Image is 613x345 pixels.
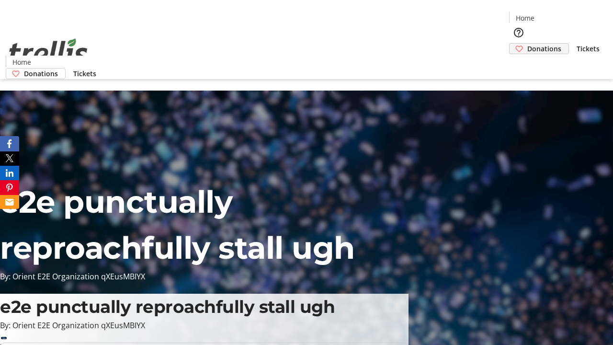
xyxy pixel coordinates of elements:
a: Donations [509,43,569,54]
a: Donations [6,68,66,79]
button: Help [509,23,528,42]
button: Cart [509,54,528,73]
a: Home [6,57,37,67]
span: Home [516,13,534,23]
span: Tickets [73,69,96,79]
img: Orient E2E Organization qXEusMBIYX's Logo [6,28,91,76]
span: Donations [24,69,58,79]
span: Donations [527,44,561,54]
span: Tickets [577,44,600,54]
a: Tickets [66,69,104,79]
a: Tickets [569,44,607,54]
a: Home [510,13,540,23]
span: Home [12,57,31,67]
